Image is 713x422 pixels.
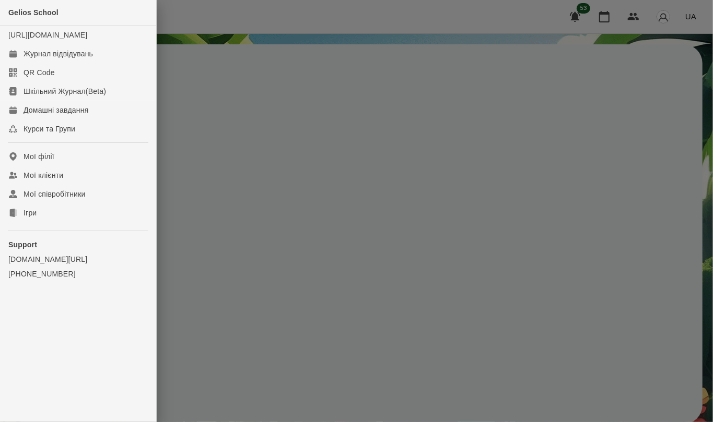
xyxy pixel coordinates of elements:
[24,105,88,115] div: Домашні завдання
[24,86,106,97] div: Шкільний Журнал(Beta)
[8,239,148,250] p: Support
[24,124,75,134] div: Курси та Групи
[8,269,148,279] a: [PHONE_NUMBER]
[24,189,86,199] div: Мої співробітники
[8,254,148,264] a: [DOMAIN_NAME][URL]
[24,67,55,78] div: QR Code
[8,8,59,17] span: Gelios School
[24,208,37,218] div: Ігри
[24,151,54,162] div: Мої філії
[24,49,93,59] div: Журнал відвідувань
[8,31,87,39] a: [URL][DOMAIN_NAME]
[24,170,63,180] div: Мої клієнти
